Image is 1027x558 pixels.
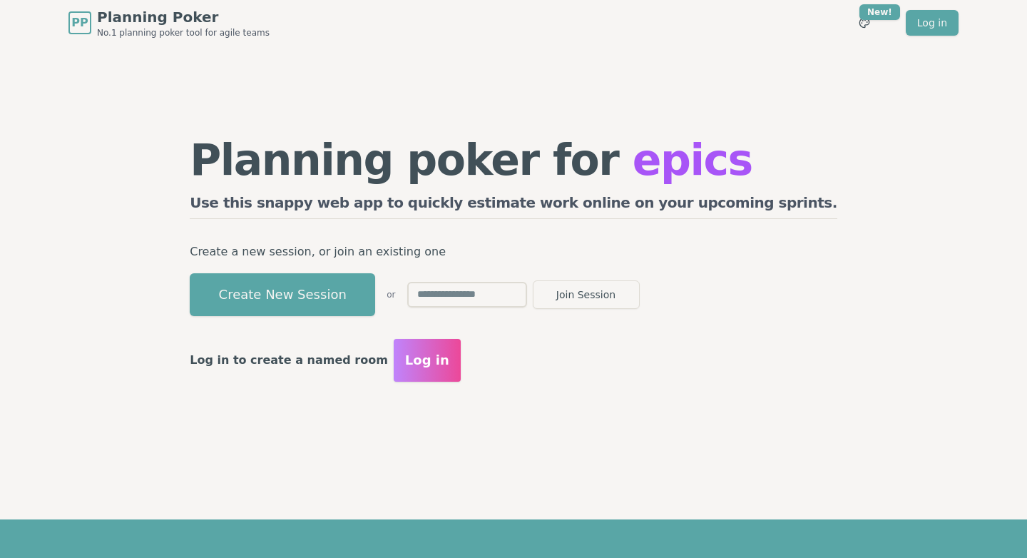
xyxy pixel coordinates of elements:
span: PP [71,14,88,31]
button: Log in [394,339,461,382]
span: epics [633,135,752,185]
a: Log in [906,10,959,36]
button: New! [852,10,877,36]
h2: Use this snappy web app to quickly estimate work online on your upcoming sprints. [190,193,837,219]
span: Planning Poker [97,7,270,27]
h1: Planning poker for [190,138,837,181]
a: PPPlanning PokerNo.1 planning poker tool for agile teams [68,7,270,39]
button: Create New Session [190,273,375,316]
span: No.1 planning poker tool for agile teams [97,27,270,39]
p: Log in to create a named room [190,350,388,370]
p: Create a new session, or join an existing one [190,242,837,262]
span: or [387,289,395,300]
div: New! [859,4,900,20]
button: Join Session [533,280,640,309]
span: Log in [405,350,449,370]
